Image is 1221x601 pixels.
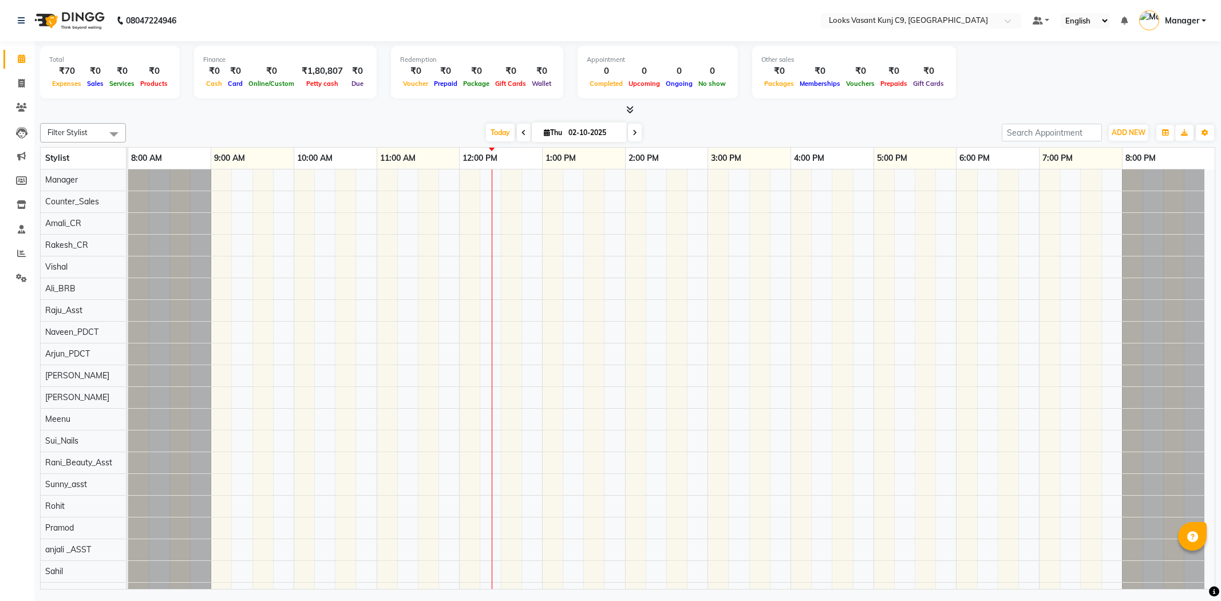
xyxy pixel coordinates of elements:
span: Packages [761,80,797,88]
a: 1:00 PM [543,150,579,167]
span: Products [137,80,171,88]
div: Other sales [761,55,947,65]
div: ₹0 [761,65,797,78]
span: Counter_Sales [45,196,99,207]
span: [PERSON_NAME] [45,370,109,381]
a: 6:00 PM [957,150,993,167]
a: 12:00 PM [460,150,500,167]
a: 3:00 PM [708,150,744,167]
span: Upcoming [626,80,663,88]
div: ₹0 [529,65,554,78]
span: Online/Custom [246,80,297,88]
span: Raju_Asst [45,305,82,315]
span: ADD NEW [1112,128,1145,137]
span: Prepaids [878,80,910,88]
a: 8:00 AM [128,150,165,167]
span: Naveen_PDCT [45,327,98,337]
span: Sunny_asst [45,479,87,489]
span: Thu [541,128,565,137]
span: Sahil [45,566,63,576]
span: Sui_Nails [45,436,78,446]
span: Sales [84,80,106,88]
span: Amali_CR [45,218,81,228]
a: 7:00 PM [1040,150,1076,167]
a: 8:00 PM [1123,150,1159,167]
div: ₹0 [84,65,106,78]
iframe: chat widget [1173,555,1210,590]
span: Wallet [529,80,554,88]
span: Expenses [49,80,84,88]
span: Gift Cards [910,80,947,88]
span: Today [486,124,515,141]
span: Ashish_asst [45,588,89,598]
div: 0 [587,65,626,78]
span: Card [225,80,246,88]
div: ₹0 [460,65,492,78]
div: 0 [696,65,729,78]
div: Appointment [587,55,729,65]
input: Search Appointment [1002,124,1102,141]
span: Rakesh_CR [45,240,88,250]
span: Filter Stylist [48,128,88,137]
span: Package [460,80,492,88]
img: logo [29,5,108,37]
span: Vishal [45,262,68,272]
span: Manager [45,175,78,185]
div: ₹0 [843,65,878,78]
input: 2025-10-02 [565,124,622,141]
a: 9:00 AM [211,150,248,167]
a: 4:00 PM [791,150,827,167]
span: Rani_Beauty_Asst [45,457,112,468]
b: 08047224946 [126,5,176,37]
span: Ongoing [663,80,696,88]
span: Memberships [797,80,843,88]
span: Prepaid [431,80,460,88]
span: anjali _ASST [45,544,91,555]
span: Rohit [45,501,65,511]
div: Total [49,55,171,65]
div: 0 [626,65,663,78]
span: Completed [587,80,626,88]
span: Voucher [400,80,431,88]
div: ₹0 [203,65,225,78]
span: Cash [203,80,225,88]
span: Stylist [45,153,69,163]
span: Petty cash [303,80,341,88]
div: 0 [663,65,696,78]
span: Pramod [45,523,74,533]
img: Manager [1139,10,1159,30]
span: Due [349,80,366,88]
a: 10:00 AM [294,150,335,167]
span: Meenu [45,414,70,424]
div: ₹70 [49,65,84,78]
div: ₹0 [878,65,910,78]
div: ₹0 [492,65,529,78]
div: ₹1,80,807 [297,65,347,78]
div: Redemption [400,55,554,65]
button: ADD NEW [1109,125,1148,141]
div: ₹0 [400,65,431,78]
div: ₹0 [797,65,843,78]
span: Gift Cards [492,80,529,88]
a: 11:00 AM [377,150,418,167]
a: 5:00 PM [874,150,910,167]
div: ₹0 [137,65,171,78]
span: Manager [1165,15,1199,27]
a: 2:00 PM [626,150,662,167]
div: ₹0 [347,65,368,78]
div: ₹0 [225,65,246,78]
div: ₹0 [106,65,137,78]
span: Arjun_PDCT [45,349,90,359]
span: Ali_BRB [45,283,76,294]
div: ₹0 [910,65,947,78]
span: [PERSON_NAME] [45,392,109,402]
div: ₹0 [431,65,460,78]
span: No show [696,80,729,88]
span: Services [106,80,137,88]
span: Vouchers [843,80,878,88]
div: ₹0 [246,65,297,78]
div: Finance [203,55,368,65]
